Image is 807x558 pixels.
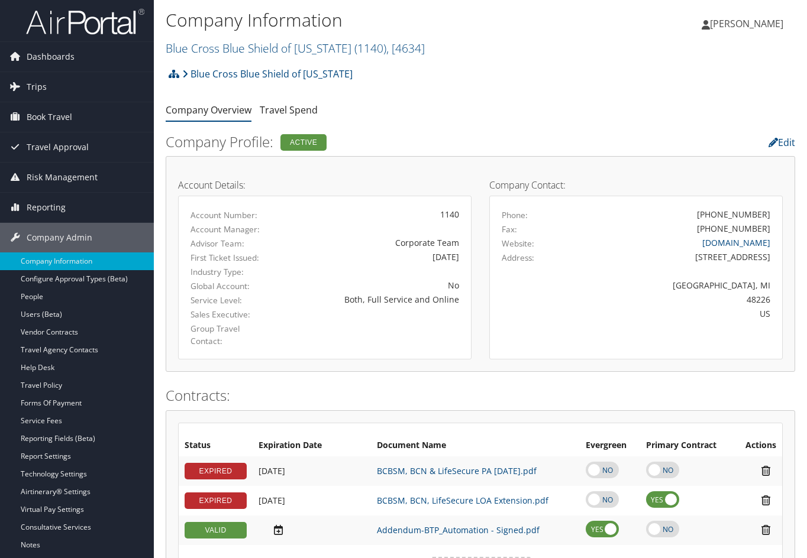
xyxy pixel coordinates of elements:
[259,466,365,476] div: Add/Edit Date
[702,237,770,248] a: [DOMAIN_NAME]
[27,193,66,222] span: Reporting
[286,208,459,220] div: 1140
[286,236,459,249] div: Corporate Team
[573,307,770,320] div: US
[756,494,776,507] i: Remove Contract
[259,495,365,506] div: Add/Edit Date
[185,463,247,479] div: EXPIRED
[280,134,327,151] div: Active
[573,293,770,306] div: 48226
[166,40,425,56] a: Blue Cross Blue Shield of [US_STATE]
[191,209,268,221] label: Account Number:
[260,103,318,116] a: Travel Spend
[580,435,640,456] th: Evergreen
[502,209,528,221] label: Phone:
[166,8,585,33] h1: Company Information
[377,524,540,536] a: Addendum-BTP_Automation - Signed.pdf
[185,522,247,538] div: VALID
[769,136,795,149] a: Edit
[371,435,580,456] th: Document Name
[386,40,425,56] span: , [ 4634 ]
[27,163,98,192] span: Risk Management
[166,132,579,152] h2: Company Profile:
[702,6,795,41] a: [PERSON_NAME]
[191,266,268,278] label: Industry Type:
[26,8,144,35] img: airportal-logo.png
[377,465,537,476] a: BCBSM, BCN & LifeSecure PA [DATE].pdf
[166,385,795,405] h2: Contracts:
[191,223,268,235] label: Account Manager:
[191,252,268,264] label: First Ticket Issued:
[710,17,783,30] span: [PERSON_NAME]
[27,102,72,132] span: Book Travel
[191,294,268,306] label: Service Level:
[697,222,770,235] div: [PHONE_NUMBER]
[502,252,534,264] label: Address:
[182,62,353,86] a: Blue Cross Blue Shield of [US_STATE]
[191,280,268,292] label: Global Account:
[178,180,472,190] h4: Account Details:
[573,279,770,291] div: [GEOGRAPHIC_DATA], MI
[734,435,782,456] th: Actions
[27,223,92,252] span: Company Admin
[489,180,783,190] h4: Company Contact:
[286,293,459,306] div: Both, Full Service and Online
[191,323,268,347] label: Group Travel Contact:
[756,465,776,477] i: Remove Contract
[259,524,365,536] div: Add/Edit Date
[27,42,75,72] span: Dashboards
[377,495,548,506] a: BCBSM, BCN, LifeSecure LOA Extension.pdf
[502,223,517,235] label: Fax:
[191,238,268,249] label: Advisor Team:
[27,72,47,102] span: Trips
[185,492,247,509] div: EXPIRED
[191,309,268,320] label: Sales Executive:
[286,251,459,263] div: [DATE]
[179,435,253,456] th: Status
[286,279,459,291] div: No
[756,524,776,536] i: Remove Contract
[259,495,285,506] span: [DATE]
[259,465,285,476] span: [DATE]
[354,40,386,56] span: ( 1140 )
[502,238,534,249] label: Website:
[640,435,734,456] th: Primary Contract
[573,251,770,263] div: [STREET_ADDRESS]
[697,208,770,220] div: [PHONE_NUMBER]
[166,103,251,116] a: Company Overview
[27,132,89,162] span: Travel Approval
[253,435,371,456] th: Expiration Date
